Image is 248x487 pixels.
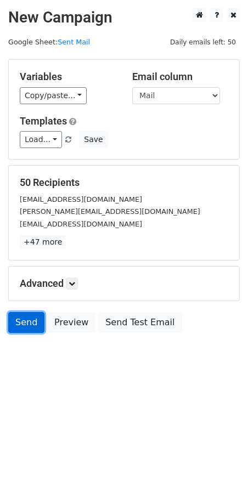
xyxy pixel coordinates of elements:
h2: New Campaign [8,8,240,27]
a: Templates [20,115,67,127]
small: [EMAIL_ADDRESS][DOMAIN_NAME] [20,195,142,203]
h5: 50 Recipients [20,177,228,189]
small: [EMAIL_ADDRESS][DOMAIN_NAME] [20,220,142,228]
iframe: Chat Widget [193,434,248,487]
a: Sent Mail [58,38,90,46]
a: Load... [20,131,62,148]
a: Send Test Email [98,312,182,333]
div: 聊天小工具 [193,434,248,487]
span: Daily emails left: 50 [166,36,240,48]
a: Preview [47,312,95,333]
a: +47 more [20,235,66,249]
a: Daily emails left: 50 [166,38,240,46]
small: [PERSON_NAME][EMAIL_ADDRESS][DOMAIN_NAME] [20,207,200,216]
a: Copy/paste... [20,87,87,104]
a: Send [8,312,44,333]
h5: Advanced [20,278,228,290]
h5: Email column [132,71,228,83]
button: Save [79,131,108,148]
h5: Variables [20,71,116,83]
small: Google Sheet: [8,38,90,46]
